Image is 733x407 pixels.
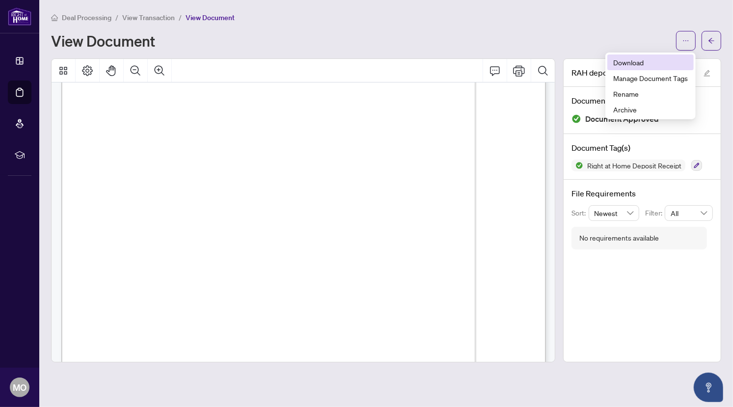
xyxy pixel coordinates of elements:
[51,33,155,49] h1: View Document
[186,13,235,22] span: View Document
[571,95,713,107] h4: Document Status
[51,14,58,21] span: home
[571,114,581,124] img: Document Status
[115,12,118,23] li: /
[13,380,27,394] span: MO
[122,13,175,22] span: View Transaction
[8,7,31,26] img: logo
[645,208,665,218] p: Filter:
[571,142,713,154] h4: Document Tag(s)
[708,37,715,44] span: arrow-left
[62,13,111,22] span: Deal Processing
[571,188,713,199] h4: File Requirements
[585,112,659,126] span: Document Approved
[613,57,688,68] span: Download
[571,160,583,171] img: Status Icon
[571,208,589,218] p: Sort:
[595,206,634,220] span: Newest
[682,37,689,44] span: ellipsis
[671,206,707,220] span: All
[694,373,723,402] button: Open asap
[613,104,688,115] span: Archive
[583,162,685,169] span: Right at Home Deposit Receipt
[579,233,659,244] div: No requirements available
[613,88,688,99] span: Rename
[704,70,710,77] span: edit
[571,67,656,79] span: RAH deposit receipt.pdf
[613,73,688,83] span: Manage Document Tags
[179,12,182,23] li: /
